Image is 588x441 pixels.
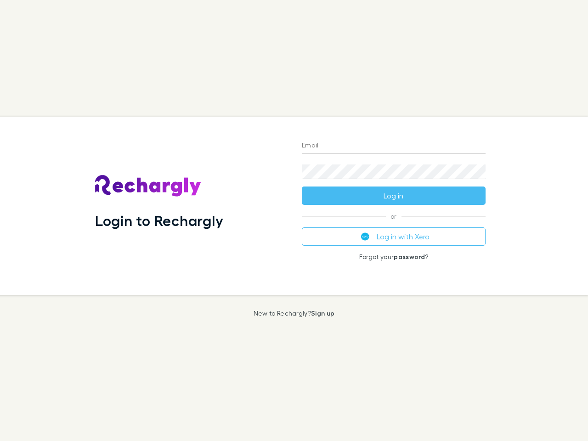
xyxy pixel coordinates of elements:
p: Forgot your ? [302,253,486,260]
img: Rechargly's Logo [95,175,202,197]
h1: Login to Rechargly [95,212,223,229]
a: Sign up [311,309,334,317]
button: Log in with Xero [302,227,486,246]
a: password [394,253,425,260]
p: New to Rechargly? [254,310,335,317]
button: Log in [302,187,486,205]
img: Xero's logo [361,232,369,241]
